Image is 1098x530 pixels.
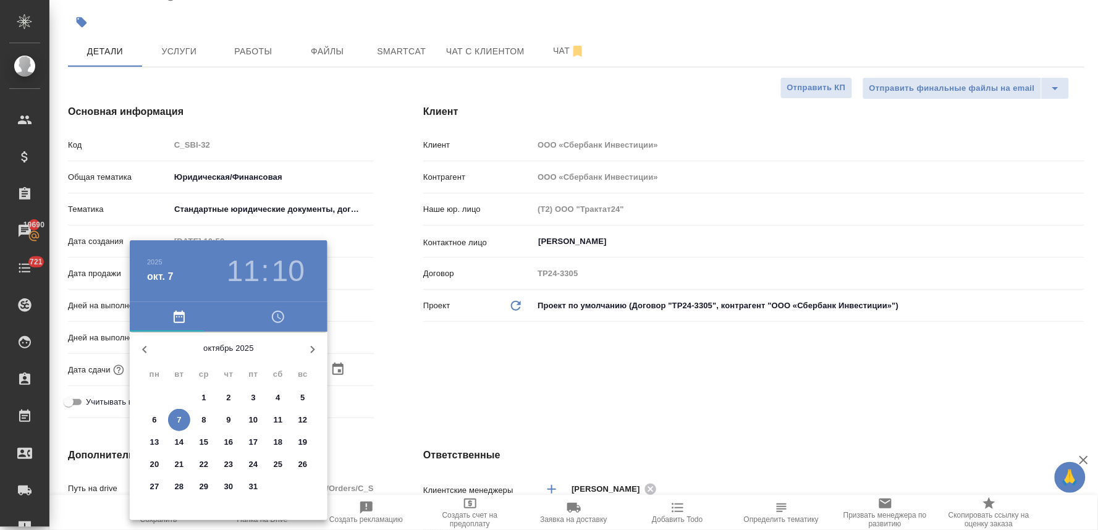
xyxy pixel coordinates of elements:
[150,458,159,471] p: 20
[150,436,159,448] p: 13
[298,458,308,471] p: 26
[175,458,184,471] p: 21
[193,476,215,498] button: 29
[217,387,240,409] button: 2
[242,453,264,476] button: 24
[292,368,314,381] span: вс
[267,453,289,476] button: 25
[168,453,190,476] button: 21
[272,254,305,288] button: 10
[200,481,209,493] p: 29
[150,481,159,493] p: 27
[147,258,163,266] button: 2025
[224,436,234,448] p: 16
[168,431,190,453] button: 14
[224,458,234,471] p: 23
[217,368,240,381] span: чт
[267,368,289,381] span: сб
[251,392,255,404] p: 3
[298,414,308,426] p: 12
[193,409,215,431] button: 8
[143,476,166,498] button: 27
[267,409,289,431] button: 11
[267,387,289,409] button: 4
[242,476,264,498] button: 31
[274,414,283,426] p: 11
[292,431,314,453] button: 19
[217,453,240,476] button: 23
[274,458,283,471] p: 25
[200,458,209,471] p: 22
[249,481,258,493] p: 31
[249,414,258,426] p: 10
[226,414,230,426] p: 9
[261,254,269,288] h3: :
[242,431,264,453] button: 17
[242,409,264,431] button: 10
[227,254,260,288] button: 11
[300,392,305,404] p: 5
[292,453,314,476] button: 26
[175,436,184,448] p: 14
[224,481,234,493] p: 30
[177,414,181,426] p: 7
[143,431,166,453] button: 13
[298,436,308,448] p: 19
[159,342,298,355] p: октябрь 2025
[249,436,258,448] p: 17
[143,409,166,431] button: 6
[201,392,206,404] p: 1
[226,392,230,404] p: 2
[193,453,215,476] button: 22
[143,368,166,381] span: пн
[274,436,283,448] p: 18
[217,476,240,498] button: 30
[168,476,190,498] button: 28
[217,409,240,431] button: 9
[249,458,258,471] p: 24
[267,431,289,453] button: 18
[276,392,280,404] p: 4
[175,481,184,493] p: 28
[242,387,264,409] button: 3
[193,368,215,381] span: ср
[200,436,209,448] p: 15
[168,368,190,381] span: вт
[152,414,156,426] p: 6
[193,387,215,409] button: 1
[143,453,166,476] button: 20
[242,368,264,381] span: пт
[201,414,206,426] p: 8
[217,431,240,453] button: 16
[292,387,314,409] button: 5
[168,409,190,431] button: 7
[292,409,314,431] button: 12
[147,269,174,284] button: окт. 7
[193,431,215,453] button: 15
